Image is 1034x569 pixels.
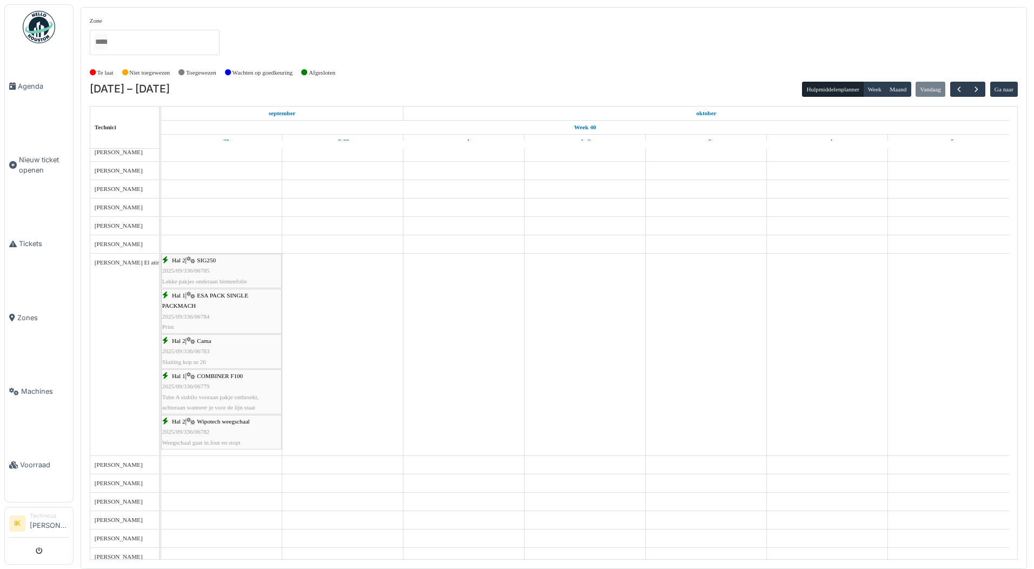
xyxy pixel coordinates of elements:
[990,82,1018,97] button: Ga naar
[90,16,102,25] label: Zone
[571,121,599,134] a: Week 40
[197,257,216,263] span: SIG250
[162,348,210,354] span: 2025/09/336/06783
[19,155,69,175] span: Nieuw ticket openen
[455,135,473,148] a: 1 oktober 2025
[197,418,249,425] span: Wipotech weegschaal
[95,535,143,541] span: [PERSON_NAME]
[162,416,281,448] div: |
[95,461,143,468] span: [PERSON_NAME]
[95,498,143,505] span: [PERSON_NAME]
[95,259,163,266] span: [PERSON_NAME] El atimi
[95,149,143,155] span: [PERSON_NAME]
[17,313,69,323] span: Zones
[211,135,232,148] a: 29 september 2025
[162,278,247,284] span: Lekke pakjes onderaan binnenfolie
[18,81,69,91] span: Agenda
[863,82,886,97] button: Week
[172,292,185,299] span: Hal 1
[162,371,281,413] div: |
[5,281,73,354] a: Zones
[802,82,864,97] button: Hulpmiddelenplanner
[20,460,69,470] span: Voorraad
[95,186,143,192] span: [PERSON_NAME]
[162,336,281,367] div: |
[9,515,25,532] li: IK
[172,338,185,344] span: Hal 2
[197,373,243,379] span: COMBINER F100
[162,383,210,389] span: 2025/09/336/06779
[162,292,248,309] span: ESA PACK SINGLE PACKMACH
[162,439,241,446] span: Weegschaal gaat in.fout en stopt
[819,135,835,148] a: 4 oktober 2025
[172,418,185,425] span: Hal 2
[95,204,143,210] span: [PERSON_NAME]
[967,82,985,97] button: Volgende
[95,517,143,523] span: [PERSON_NAME]
[162,255,281,287] div: |
[94,34,107,50] input: Alles
[172,257,185,263] span: Hal 2
[95,222,143,229] span: [PERSON_NAME]
[30,512,69,520] div: Technicus
[95,480,143,486] span: [PERSON_NAME]
[129,68,170,77] label: Niet toegewezen
[162,267,210,274] span: 2025/09/336/06785
[698,135,714,148] a: 3 oktober 2025
[197,338,211,344] span: Cama
[162,428,210,435] span: 2025/09/336/06782
[30,512,69,535] li: [PERSON_NAME]
[186,68,216,77] label: Toegewezen
[162,323,174,330] span: Print
[23,11,55,43] img: Badge_color-CXgf-gQk.svg
[95,124,116,130] span: Technici
[19,239,69,249] span: Tickets
[950,82,968,97] button: Vorige
[5,207,73,281] a: Tickets
[95,241,143,247] span: [PERSON_NAME]
[5,355,73,428] a: Machines
[693,107,719,120] a: 1 oktober 2025
[309,68,335,77] label: Afgesloten
[577,135,593,148] a: 2 oktober 2025
[172,373,185,379] span: Hal 1
[21,386,69,396] span: Machines
[9,512,69,538] a: IK Technicus[PERSON_NAME]
[334,135,352,148] a: 30 september 2025
[95,167,143,174] span: [PERSON_NAME]
[162,359,206,365] span: Sluiting kop nr 26
[97,68,114,77] label: Te laat
[90,83,170,96] h2: [DATE] – [DATE]
[162,394,259,411] span: Tube A stabilo vooraan pakje ontbreekt, achteraan wanneer je voor de lijn staat
[885,82,911,97] button: Maand
[162,290,281,332] div: |
[5,49,73,123] a: Agenda
[5,428,73,502] a: Voorraad
[941,135,957,148] a: 5 oktober 2025
[916,82,945,97] button: Vandaag
[5,123,73,207] a: Nieuw ticket openen
[95,553,143,560] span: [PERSON_NAME]
[266,107,299,120] a: 29 september 2025
[233,68,293,77] label: Wachten op goedkeuring
[162,313,210,320] span: 2025/09/336/06784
